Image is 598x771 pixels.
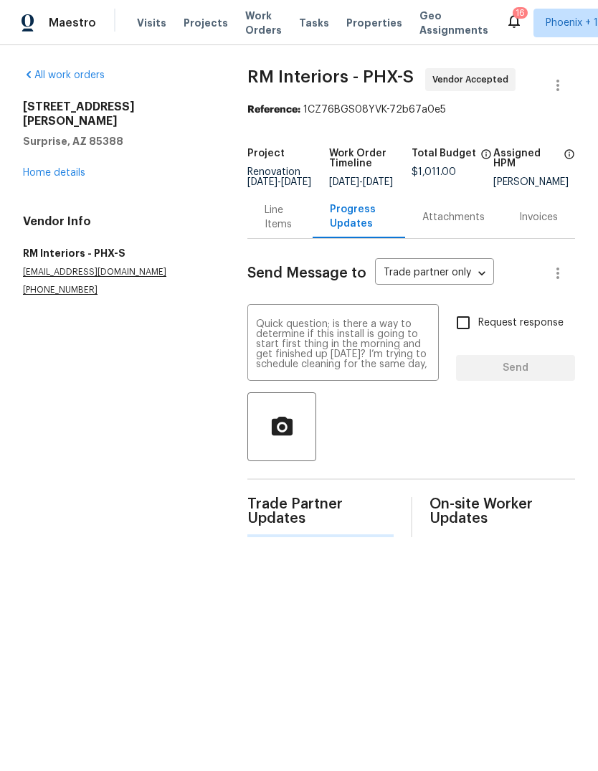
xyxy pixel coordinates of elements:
[256,319,430,369] textarea: Quick question; is there a way to determine if this install is going to start first thing in the ...
[49,16,96,30] span: Maestro
[245,9,282,37] span: Work Orders
[184,16,228,30] span: Projects
[247,177,277,187] span: [DATE]
[329,177,393,187] span: -
[412,167,456,177] span: $1,011.00
[299,18,329,28] span: Tasks
[247,177,311,187] span: -
[363,177,393,187] span: [DATE]
[516,6,525,20] div: 16
[519,210,558,224] div: Invoices
[330,202,388,231] div: Progress Updates
[23,214,213,229] h4: Vendor Info
[23,246,213,260] h5: RM Interiors - PHX-S
[23,100,213,128] h2: [STREET_ADDRESS][PERSON_NAME]
[422,210,485,224] div: Attachments
[329,148,411,169] h5: Work Order Timeline
[375,262,494,285] div: Trade partner only
[480,148,492,167] span: The total cost of line items that have been proposed by Opendoor. This sum includes line items th...
[247,148,285,159] h5: Project
[247,266,366,280] span: Send Message to
[247,167,311,187] span: Renovation
[346,16,402,30] span: Properties
[23,134,213,148] h5: Surprise, AZ 85388
[23,168,85,178] a: Home details
[493,148,559,169] h5: Assigned HPM
[23,285,98,295] chrome_annotation: [PHONE_NUMBER]
[23,268,166,277] chrome_annotation: [EMAIL_ADDRESS][DOMAIN_NAME]
[419,9,488,37] span: Geo Assignments
[412,148,476,159] h5: Total Budget
[564,148,575,177] span: The hpm assigned to this work order.
[478,316,564,331] span: Request response
[247,103,575,117] div: 1CZ76BGS08YVK-72b67a0e5
[247,497,393,526] span: Trade Partner Updates
[493,177,575,187] div: [PERSON_NAME]
[432,72,514,87] span: Vendor Accepted
[281,177,311,187] span: [DATE]
[265,203,295,232] div: Line Items
[429,497,575,526] span: On-site Worker Updates
[247,105,300,115] b: Reference:
[329,177,359,187] span: [DATE]
[137,16,166,30] span: Visits
[247,68,414,85] span: RM Interiors - PHX-S
[23,70,105,80] a: All work orders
